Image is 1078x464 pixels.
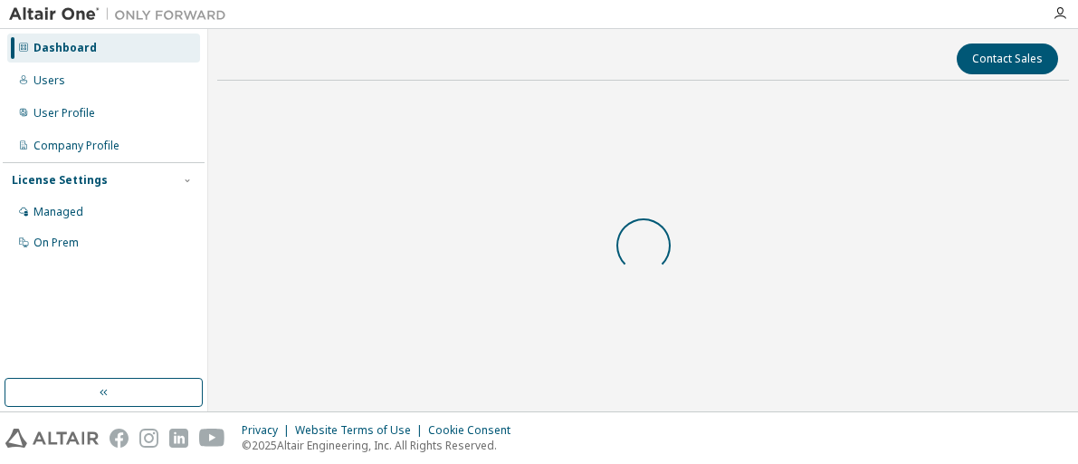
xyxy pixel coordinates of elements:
[242,438,521,453] p: © 2025 Altair Engineering, Inc. All Rights Reserved.
[33,205,83,219] div: Managed
[9,5,235,24] img: Altair One
[33,106,95,121] div: User Profile
[957,43,1058,74] button: Contact Sales
[33,139,119,153] div: Company Profile
[169,429,188,448] img: linkedin.svg
[5,429,99,448] img: altair_logo.svg
[428,423,521,438] div: Cookie Consent
[199,429,225,448] img: youtube.svg
[12,173,108,188] div: License Settings
[139,429,158,448] img: instagram.svg
[33,73,65,88] div: Users
[110,429,129,448] img: facebook.svg
[33,236,79,250] div: On Prem
[295,423,428,438] div: Website Terms of Use
[242,423,295,438] div: Privacy
[33,41,97,55] div: Dashboard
